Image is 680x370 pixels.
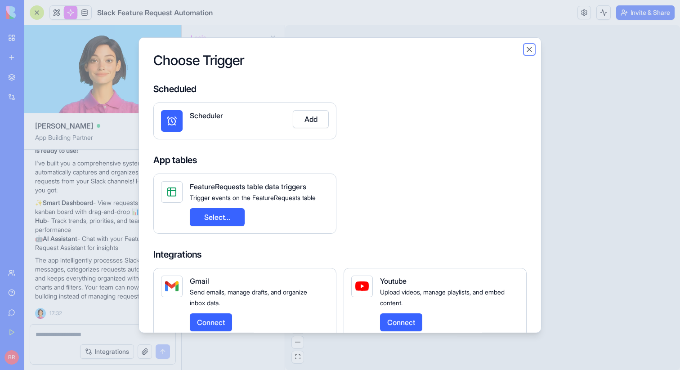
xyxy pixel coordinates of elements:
[153,153,527,166] h4: App tables
[153,248,527,260] h4: Integrations
[190,111,223,120] span: Scheduler
[190,208,245,226] button: Select...
[380,288,505,306] span: Upload videos, manage playlists, and embed content.
[380,313,422,331] button: Connect
[380,276,407,285] span: Youtube
[153,82,527,95] h4: Scheduled
[190,313,232,331] button: Connect
[190,182,306,191] span: FeatureRequests table data triggers
[190,288,307,306] span: Send emails, manage drafts, and organize inbox data.
[153,52,527,68] h2: Choose Trigger
[190,193,316,201] span: Trigger events on the FeatureRequests table
[190,276,209,285] span: Gmail
[293,110,329,128] button: Add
